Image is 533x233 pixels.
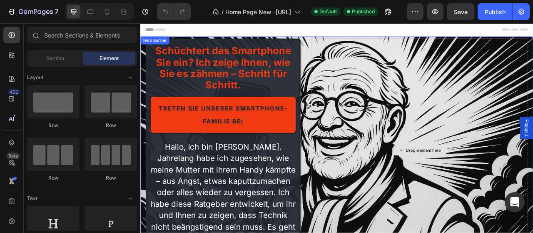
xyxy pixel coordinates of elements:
div: Row [85,122,137,129]
div: 450 [8,89,20,95]
span: Default [319,8,337,15]
div: Row [27,122,80,129]
div: Beta [6,153,20,159]
iframe: Design area [140,23,533,233]
span: Save [454,8,468,15]
p: 7 [55,7,58,17]
span: Section [46,55,64,62]
span: Published [352,8,375,15]
div: Row [27,174,80,182]
input: Search Sections & Elements [27,27,137,43]
span: Home Page New -[URL] [225,8,291,16]
div: Open Intercom Messenger [505,192,525,212]
a: Treten Sie unserer Smartphone-Familie bei [13,94,197,140]
span: Treten Sie unserer Smartphone-Familie bei [23,104,187,129]
span: Element [100,55,119,62]
div: Row [85,174,137,182]
span: Toggle open [124,192,137,205]
div: Undo/Redo [157,3,191,20]
span: Text [27,195,37,202]
span: Toggle open [124,71,137,84]
span: Schüchtert das Smartphone Sie ein? Ich zeige Ihnen, wie Sie es zähmen – Schritt für Schritt. [19,28,192,86]
span: Popup 1 [487,123,496,144]
div: Drop element here [338,158,382,165]
button: 7 [3,3,62,20]
button: Publish [478,3,513,20]
div: Hero Banner [2,18,35,26]
div: Publish [485,8,506,16]
button: Save [447,3,474,20]
span: Layout [27,74,43,81]
span: / [222,8,224,16]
